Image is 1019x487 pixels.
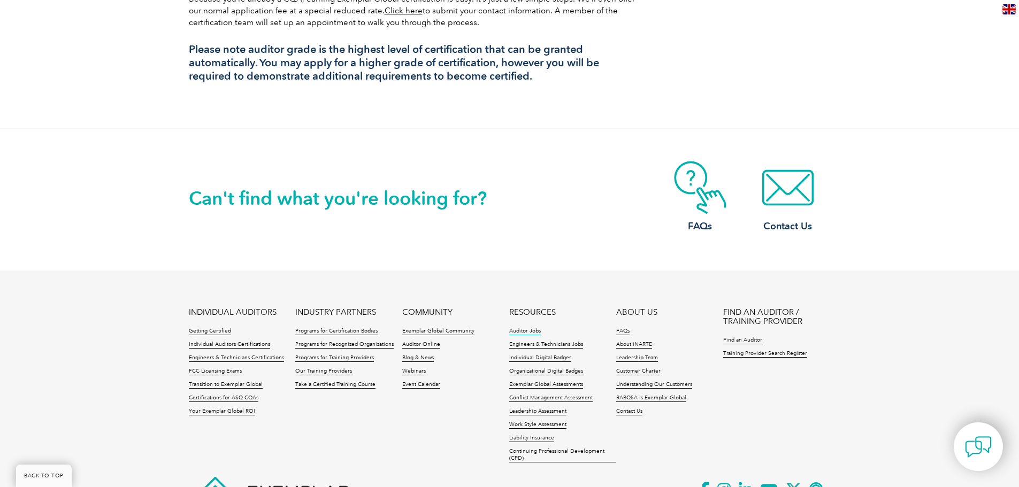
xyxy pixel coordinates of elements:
[189,43,638,83] h3: Please note auditor grade is the highest level of certification that can be granted automatically...
[189,381,263,389] a: Transition to Exemplar Global
[657,161,743,233] a: FAQs
[189,395,258,402] a: Certifications for ASQ CQAs
[509,448,616,462] a: Continuing Professional Development (CPD)
[189,354,284,362] a: Engineers & Technicians Certifications
[745,220,831,233] h3: Contact Us
[295,328,378,335] a: Programs for Certification Bodies
[509,408,566,415] a: Leadership Assessment
[616,341,652,349] a: About iNARTE
[509,368,583,375] a: Organizational Digital Badges
[616,368,661,375] a: Customer Charter
[295,368,352,375] a: Our Training Providers
[616,395,686,402] a: RABQSA is Exemplar Global
[723,308,830,326] a: FIND AN AUDITOR / TRAINING PROVIDER
[723,350,807,358] a: Training Provider Search Register
[509,435,554,442] a: Liability Insurance
[189,368,242,375] a: FCC Licensing Exams
[189,328,231,335] a: Getting Certified
[965,434,992,460] img: contact-chat.png
[295,354,374,362] a: Programs for Training Providers
[745,161,831,214] img: contact-email.webp
[616,381,692,389] a: Understanding Our Customers
[657,161,743,214] img: contact-faq.webp
[295,308,376,317] a: INDUSTRY PARTNERS
[189,190,510,207] h2: Can't find what you're looking for?
[16,465,72,487] a: BACK TO TOP
[189,308,277,317] a: INDIVIDUAL AUDITORS
[509,308,556,317] a: RESOURCES
[402,354,434,362] a: Blog & News
[657,220,743,233] h3: FAQs
[509,421,566,429] a: Work Style Assessment
[509,395,593,402] a: Conflict Management Assessment
[189,408,255,415] a: Your Exemplar Global ROI
[616,408,642,415] a: Contact Us
[402,381,440,389] a: Event Calendar
[295,341,394,349] a: Programs for Recognized Organizations
[295,381,376,389] a: Take a Certified Training Course
[1002,4,1016,14] img: en
[509,354,571,362] a: Individual Digital Badges
[402,328,474,335] a: Exemplar Global Community
[189,341,270,349] a: Individual Auditors Certifications
[745,161,831,233] a: Contact Us
[509,328,541,335] a: Auditor Jobs
[402,308,453,317] a: COMMUNITY
[402,368,426,375] a: Webinars
[723,337,762,344] a: Find an Auditor
[616,354,658,362] a: Leadership Team
[616,308,657,317] a: ABOUT US
[616,328,630,335] a: FAQs
[385,6,423,16] a: Click here
[509,381,583,389] a: Exemplar Global Assessments
[509,341,583,349] a: Engineers & Technicians Jobs
[402,341,440,349] a: Auditor Online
